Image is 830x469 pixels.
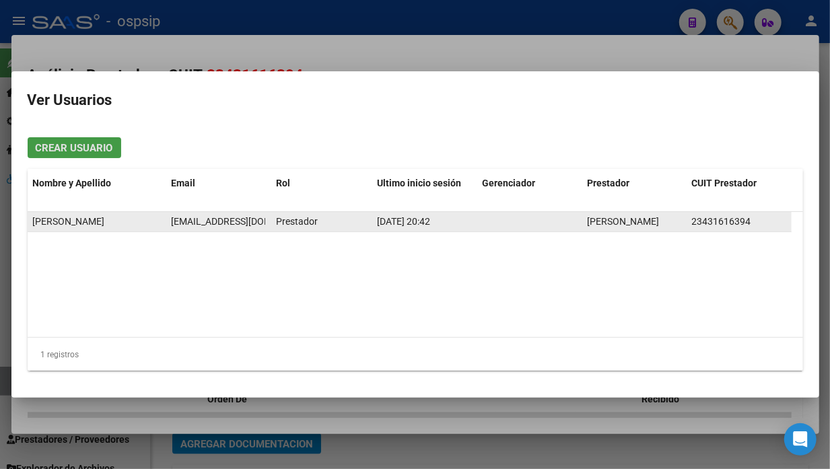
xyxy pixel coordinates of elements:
[477,169,582,198] datatable-header-cell: Gerenciador
[271,169,372,198] datatable-header-cell: Rol
[784,423,817,456] div: Open Intercom Messenger
[171,216,320,227] span: guzmanaraceli698@gmail.com
[587,178,629,188] span: Prestador
[587,216,659,227] span: [PERSON_NAME]
[482,178,535,188] span: Gerenciador
[166,169,271,198] datatable-header-cell: Email
[28,137,121,158] button: Crear Usuario
[377,178,461,188] span: Ultimo inicio sesión
[692,178,757,188] span: CUIT Prestador
[33,178,112,188] span: Nombre y Apellido
[276,216,318,227] span: Prestador
[692,216,751,227] span: 23431616394
[687,169,792,198] datatable-header-cell: CUIT Prestador
[28,169,166,198] datatable-header-cell: Nombre y Apellido
[33,216,105,227] span: [PERSON_NAME]
[582,169,687,198] datatable-header-cell: Prestador
[171,178,195,188] span: Email
[377,216,430,227] span: [DATE] 20:42
[28,338,803,371] div: 1 registros
[36,142,113,154] span: Crear Usuario
[28,87,803,113] h2: Ver Usuarios
[276,178,290,188] span: Rol
[372,169,477,198] datatable-header-cell: Ultimo inicio sesión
